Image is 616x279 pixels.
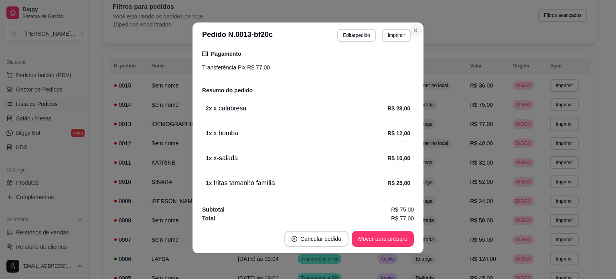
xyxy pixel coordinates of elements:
[206,130,212,136] strong: 1 x
[206,105,212,112] strong: 2 x
[245,64,270,71] span: R$ 77,00
[352,231,414,247] button: Mover para preparo
[206,178,387,188] div: fritas tamanho família
[387,180,410,186] strong: R$ 25,00
[337,29,375,42] button: Editarpedido
[391,214,414,223] span: R$ 77,00
[387,155,410,161] strong: R$ 10,00
[292,236,297,242] span: close-circle
[202,29,273,42] h3: Pedido N. 0013-bf20c
[391,205,414,214] span: R$ 75,00
[284,231,349,247] button: close-circleCancelar pedido
[387,105,410,112] strong: R$ 28,00
[211,51,241,57] strong: Pagamento
[206,180,212,186] strong: 1 x
[202,206,225,213] strong: Subtotal
[202,51,208,57] span: credit-card
[206,104,387,113] div: x calabresa
[387,130,410,136] strong: R$ 12,00
[206,153,387,163] div: x-salada
[206,128,387,138] div: x bomba
[409,24,422,37] button: Close
[202,87,253,94] strong: Resumo do pedido
[206,155,212,161] strong: 1 x
[202,215,215,222] strong: Total
[202,64,245,71] span: Transferência Pix
[382,29,411,42] button: Imprimir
